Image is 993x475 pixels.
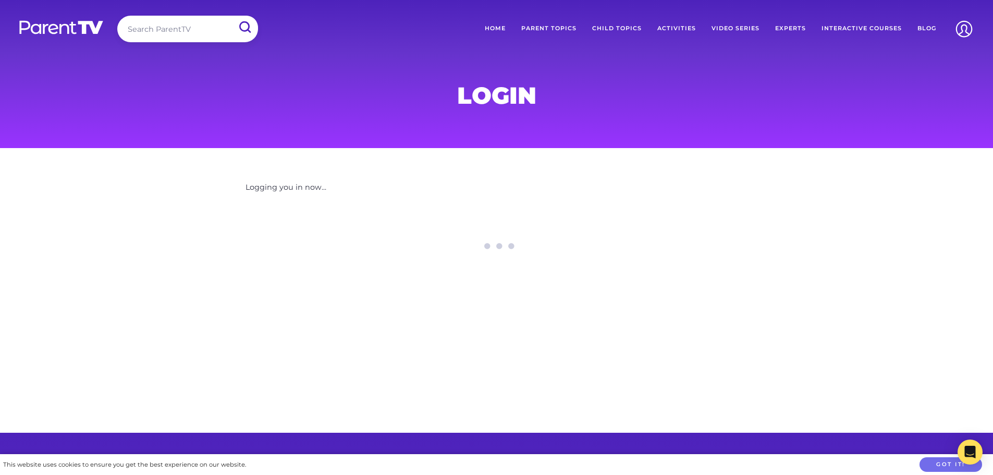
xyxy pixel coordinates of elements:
a: Video Series [704,16,767,42]
input: Submit [231,16,258,39]
a: Activities [649,16,704,42]
img: parenttv-logo-white.4c85aaf.svg [18,20,104,35]
img: Account [951,16,977,42]
a: Home [477,16,513,42]
a: Blog [910,16,944,42]
input: Search ParentTV [117,16,258,42]
div: This website uses cookies to ensure you get the best experience on our website. [3,459,246,470]
div: Open Intercom Messenger [958,440,983,465]
h1: Login [246,85,748,106]
a: Parent Topics [513,16,584,42]
a: Experts [767,16,814,42]
button: Got it! [920,457,982,472]
p: Logging you in now... [246,181,748,194]
a: Child Topics [584,16,649,42]
a: Interactive Courses [814,16,910,42]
